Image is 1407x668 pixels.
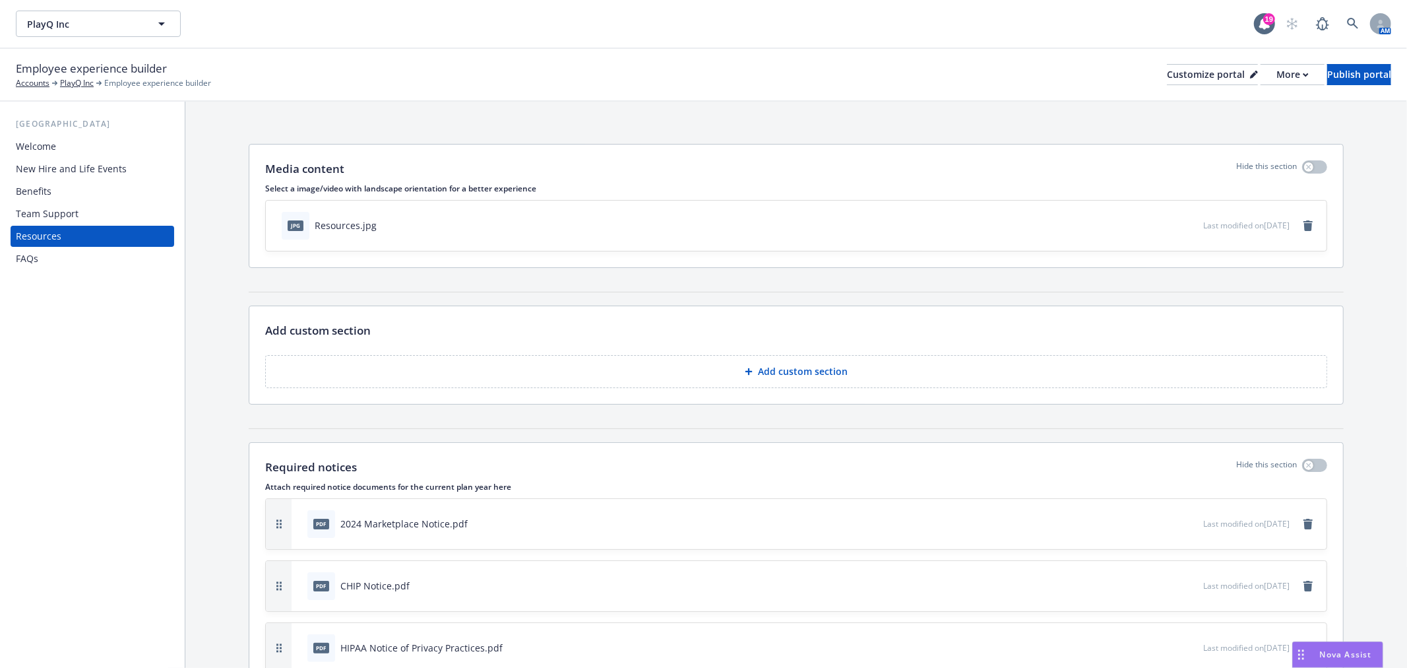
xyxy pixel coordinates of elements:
p: Hide this section [1236,459,1297,476]
div: More [1276,65,1309,84]
button: preview file [1186,641,1198,655]
span: jpg [288,220,303,230]
div: 19 [1263,13,1275,25]
div: [GEOGRAPHIC_DATA] [11,117,174,131]
a: remove [1300,640,1316,656]
span: Employee experience builder [104,77,211,89]
div: Benefits [16,181,51,202]
button: download file [1165,641,1175,655]
button: download file [1165,218,1175,232]
div: CHIP Notice.pdf [340,579,410,593]
span: pdf [313,643,329,653]
button: preview file [1186,517,1198,531]
a: Start snowing [1279,11,1305,37]
div: FAQs [16,248,38,269]
button: preview file [1186,579,1198,593]
span: pdf [313,519,329,529]
button: Add custom section [265,355,1327,388]
div: Publish portal [1327,65,1391,84]
p: Required notices [265,459,357,476]
button: Publish portal [1327,64,1391,85]
a: remove [1300,218,1316,234]
p: Add custom section [265,322,371,339]
span: Last modified on [DATE] [1203,580,1290,591]
div: Customize portal [1167,65,1258,84]
span: Last modified on [DATE] [1203,518,1290,529]
button: download file [1165,579,1175,593]
a: Benefits [11,181,174,202]
span: pdf [313,581,329,591]
button: PlayQ Inc [16,11,181,37]
a: Welcome [11,136,174,157]
div: Resources.jpg [315,218,377,232]
div: 2024 Marketplace Notice.pdf [340,517,468,531]
button: preview file [1186,218,1198,232]
a: Search [1340,11,1366,37]
a: Accounts [16,77,49,89]
div: Welcome [16,136,56,157]
a: Team Support [11,203,174,224]
span: PlayQ Inc [27,17,141,31]
a: New Hire and Life Events [11,158,174,180]
span: Employee experience builder [16,60,167,77]
div: New Hire and Life Events [16,158,127,180]
a: Report a Bug [1309,11,1336,37]
p: Select a image/video with landscape orientation for a better experience [265,183,1327,194]
span: Last modified on [DATE] [1203,220,1290,231]
button: download file [1165,517,1175,531]
div: Drag to move [1293,642,1309,667]
p: Media content [265,160,344,178]
a: remove [1300,578,1316,594]
button: Nova Assist [1292,642,1383,668]
button: Customize portal [1167,64,1258,85]
button: More [1261,64,1325,85]
p: Add custom section [758,365,848,378]
div: HIPAA Notice of Privacy Practices.pdf [340,641,503,655]
span: Nova Assist [1320,649,1372,660]
p: Attach required notice documents for the current plan year here [265,481,1327,492]
span: Last modified on [DATE] [1203,642,1290,653]
p: Hide this section [1236,160,1297,178]
div: Resources [16,226,61,247]
a: PlayQ Inc [60,77,94,89]
a: remove [1300,516,1316,532]
a: Resources [11,226,174,247]
div: Team Support [16,203,78,224]
a: FAQs [11,248,174,269]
